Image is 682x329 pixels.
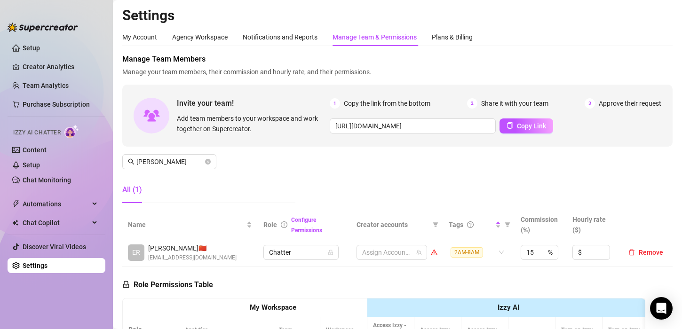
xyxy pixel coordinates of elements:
div: Agency Workspace [172,32,228,42]
h5: Role Permissions Table [122,279,213,290]
span: 3 [585,98,595,109]
button: close-circle [205,159,211,164]
span: warning [431,249,437,256]
span: info-circle [281,221,287,228]
span: Remove [639,249,663,256]
span: 2 [467,98,477,109]
span: Manage Team Members [122,54,673,65]
th: Name [122,211,258,239]
div: All (1) [122,184,142,196]
div: My Account [122,32,157,42]
span: Creator accounts [357,219,429,230]
span: Copy Link [517,122,546,130]
span: Chat Copilot [23,215,89,230]
input: Search members [136,157,203,167]
th: Hourly rate ($) [567,211,619,239]
img: logo-BBDzfeDw.svg [8,23,78,32]
button: Remove [625,247,667,258]
span: filter [431,218,440,232]
a: Settings [23,262,48,269]
span: team [416,250,422,255]
a: Setup [23,161,40,169]
span: ER [132,247,140,258]
span: lock [122,281,130,288]
a: Configure Permissions [291,217,322,234]
h2: Settings [122,7,673,24]
span: 2AM-8AM [451,247,483,258]
span: filter [503,218,512,232]
span: Invite your team! [177,97,330,109]
button: Copy Link [500,118,553,133]
span: filter [433,222,438,227]
span: Approve their request [599,98,661,109]
span: Copy the link from the bottom [344,98,430,109]
th: Commission (%) [515,211,567,239]
span: delete [628,249,635,256]
a: Discover Viral Videos [23,243,86,251]
span: search [128,158,135,165]
a: Creator Analytics [23,59,98,74]
div: Open Intercom Messenger [650,297,673,320]
a: Purchase Subscription [23,97,98,112]
span: filter [505,222,510,227]
span: Add team members to your workspace and work together on Supercreator. [177,113,326,134]
span: lock [328,250,333,255]
span: Name [128,219,245,230]
a: Setup [23,44,40,52]
span: Chatter [269,245,333,259]
div: Notifications and Reports [243,32,317,42]
span: [EMAIL_ADDRESS][DOMAIN_NAME] [148,253,237,262]
a: Content [23,146,47,154]
span: question-circle [467,221,474,228]
span: Manage your team members, their commission and hourly rate, and their permissions. [122,67,673,77]
span: Izzy AI Chatter [13,128,61,137]
span: Tags [449,219,463,230]
a: Chat Monitoring [23,176,71,184]
img: AI Chatter [64,125,79,138]
div: Manage Team & Permissions [333,32,417,42]
strong: My Workspace [250,303,296,312]
a: Team Analytics [23,82,69,89]
span: [PERSON_NAME] 🇨🇳 [148,243,237,253]
span: Automations [23,196,89,211]
img: Chat Copilot [12,219,18,226]
span: Role [263,221,277,228]
span: thunderbolt [12,200,20,208]
span: Share it with your team [481,98,548,109]
strong: Izzy AI [498,303,519,312]
span: 1 [330,98,340,109]
span: copy [507,122,513,129]
div: Plans & Billing [432,32,473,42]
